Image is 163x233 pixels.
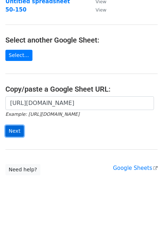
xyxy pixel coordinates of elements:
h4: Select another Google Sheet: [5,36,158,44]
a: 50-150 [5,6,26,13]
iframe: Chat Widget [127,198,163,233]
a: Need help? [5,164,40,175]
input: Paste your Google Sheet URL here [5,96,154,110]
a: Google Sheets [113,165,158,171]
a: View [88,6,106,13]
a: Select... [5,50,32,61]
small: Example: [URL][DOMAIN_NAME] [5,111,79,117]
h4: Copy/paste a Google Sheet URL: [5,85,158,93]
input: Next [5,126,24,137]
small: View [96,7,106,13]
